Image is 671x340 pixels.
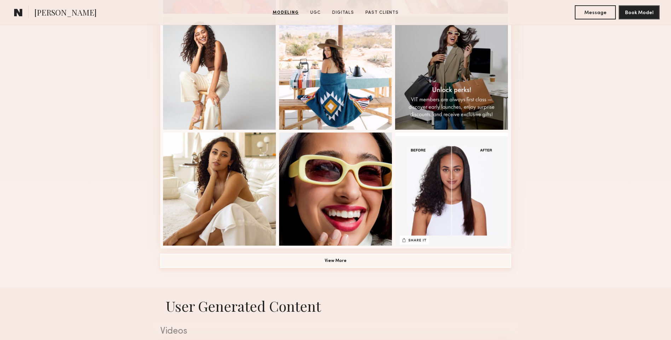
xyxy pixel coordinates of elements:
h1: User Generated Content [155,297,517,315]
a: UGC [307,10,324,16]
a: Modeling [270,10,302,16]
a: Book Model [619,9,660,15]
button: Message [575,5,616,19]
a: Past Clients [363,10,401,16]
button: View More [160,254,511,268]
div: Videos [160,327,511,336]
button: Book Model [619,5,660,19]
a: Digitals [329,10,357,16]
span: [PERSON_NAME] [34,7,97,19]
